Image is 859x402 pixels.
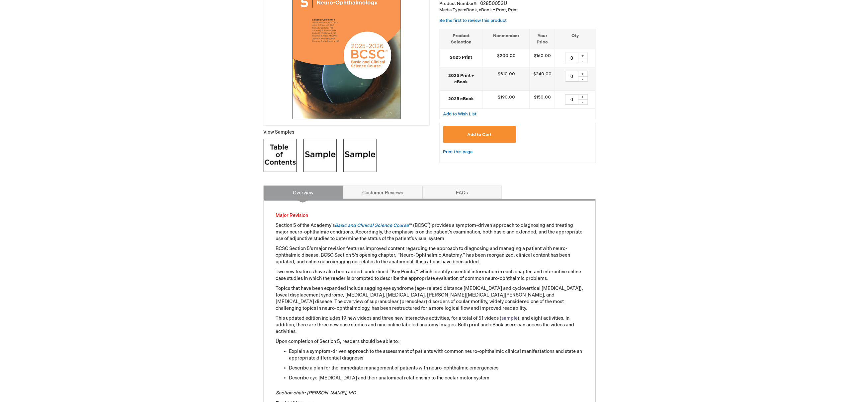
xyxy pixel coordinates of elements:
div: - [578,76,588,82]
p: eBook, eBook + Print, Print [440,7,596,13]
font: Major Revision [276,213,308,218]
td: $150.00 [530,91,555,109]
img: Click to view [343,139,377,172]
a: sample [502,315,518,321]
strong: 2025 Print + eBook [443,73,479,85]
span: Add to Wish List [443,111,477,117]
sup: ® [428,222,429,226]
p: Upon completion of Section 5, readers should be able to: [276,338,583,345]
div: + [578,53,588,58]
img: Click to view [264,139,297,172]
li: Explain a symptom-driven approach to the assessment of patients with common neuro-ophthalmic clin... [289,348,583,362]
p: View Samples [264,129,430,136]
th: Your Price [530,29,555,49]
p: BCSC Section 5’s major revision features improved content regarding the approach to diagnosing an... [276,245,583,265]
em: Section chair: [PERSON_NAME], MD [276,390,356,396]
div: + [578,71,588,77]
td: $200.00 [483,49,530,67]
strong: Media Type: [440,7,464,13]
div: - [578,100,588,105]
td: $190.00 [483,91,530,109]
p: This updated edition includes 19 new videos and three new interactive activities, for a total of ... [276,315,583,335]
th: Qty [555,29,595,49]
li: Describe a plan for the immediate management of patients with neuro-ophthalmic emergencies [289,365,583,371]
strong: Product Number [440,1,478,6]
div: + [578,94,588,100]
p: Two new features have also been added: underlined “Key Points,” which identify essential informat... [276,269,583,282]
th: Nonmember [483,29,530,49]
div: - [578,58,588,63]
button: Add to Cart [443,126,516,143]
div: 02850053U [480,0,507,7]
strong: 2025 eBook [443,96,479,102]
th: Product Selection [440,29,483,49]
span: Add to Cart [468,132,492,137]
li: Describe eye [MEDICAL_DATA] and their anatomical relationship to the ocular motor system [289,375,583,381]
a: Be the first to review this product [440,18,507,23]
p: Section 5 of the Academy's ™ (BCSC ) provides a symptom-driven approach to diagnosing and treatin... [276,222,583,242]
a: FAQs [422,186,502,199]
a: Overview [264,186,343,199]
td: $310.00 [483,67,530,91]
a: Print this page [443,148,473,156]
a: Customer Reviews [343,186,423,199]
input: Qty [565,53,578,63]
a: Basic and Clinical Science Course [335,223,409,228]
a: Add to Wish List [443,111,477,117]
input: Qty [565,71,578,82]
td: $240.00 [530,67,555,91]
img: Click to view [303,139,337,172]
td: $160.00 [530,49,555,67]
p: Topics that have been expanded include sagging eye syndrome (age-related distance [MEDICAL_DATA] ... [276,285,583,312]
strong: 2025 Print [443,54,479,61]
input: Qty [565,94,578,105]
